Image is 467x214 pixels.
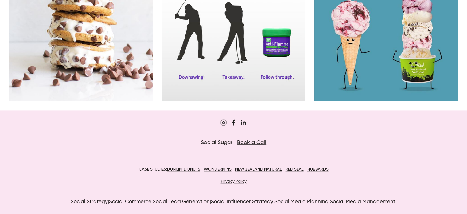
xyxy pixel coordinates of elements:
p: | | | | | [58,198,408,206]
a: Book a Call [237,140,266,145]
a: Jordan Eley [240,119,246,126]
a: NEW ZEALAND NATURAL [235,167,282,172]
a: Sugar&Partners [220,119,227,126]
a: WONDERMINS [204,167,231,172]
a: DUNKIN’ DONUTS [167,167,200,172]
a: Social Lead Generation [153,199,210,205]
span: Social Sugar [201,140,232,145]
a: RED SEAL [285,167,303,172]
a: Social Strategy [71,199,108,205]
p: CASE STUDIES: [58,166,408,174]
a: Social Media Management [330,199,395,205]
a: HUBBARDS [307,167,328,172]
a: Social Media Planning [274,199,329,205]
a: Social Influencer Strategy [211,199,273,205]
a: Sugar Digi [230,119,236,126]
a: Privacy Policy [220,179,246,184]
a: Social Commerce [109,199,151,205]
